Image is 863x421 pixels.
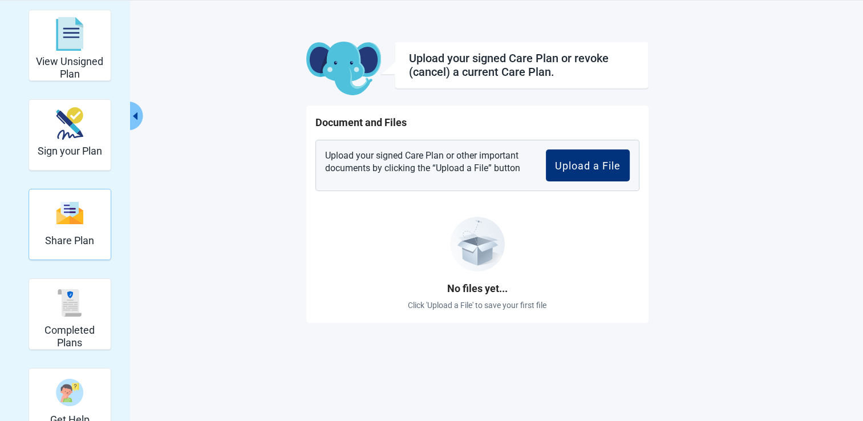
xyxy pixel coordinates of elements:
[45,234,94,247] h2: Share Plan
[408,299,546,311] p: Click 'Upload a File' to save your first file
[130,111,141,122] span: caret-left
[29,189,111,260] div: Share Plan
[546,149,630,181] button: Upload a File
[29,10,111,81] div: View Unsigned Plan
[209,42,745,323] main: Main content
[315,115,639,131] h1: Document and Files
[34,324,106,349] h2: Completed Plans
[325,149,528,181] p: Upload your signed Care Plan or other important documents by clicking the “Upload a File” button
[306,42,381,96] img: Koda Elephant
[29,278,111,350] div: Completed Plans
[409,51,634,79] div: Upload your signed Care Plan or revoke (cancel) a current Care Plan.
[56,379,83,406] img: person-question-x68TBcxA.svg
[34,55,106,80] h2: View Unsigned Plan
[555,160,621,171] div: Upload a File
[56,107,83,140] img: make_plan_official-CpYJDfBD.svg
[29,99,111,171] div: Sign your Plan
[56,201,83,225] img: svg%3e
[408,281,546,297] h1: No files yet...
[129,102,143,130] button: Collapse menu
[56,289,83,317] img: svg%3e
[38,145,102,157] h2: Sign your Plan
[56,17,83,51] img: svg%3e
